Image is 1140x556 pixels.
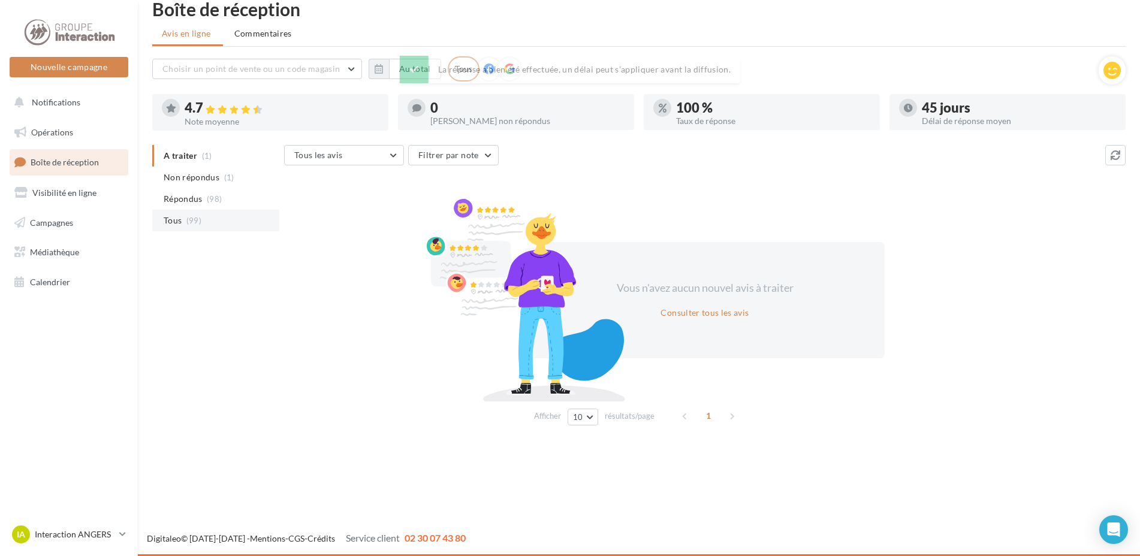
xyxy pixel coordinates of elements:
div: 100 % [676,101,870,114]
button: Choisir un point de vente ou un code magasin [152,59,362,79]
div: Vous n'avez aucun nouvel avis à traiter [602,280,808,296]
span: Notifications [32,97,80,107]
button: Au total [389,59,441,79]
span: (1) [224,173,234,182]
a: Médiathèque [7,240,131,265]
a: Calendrier [7,270,131,295]
span: (98) [207,194,222,204]
span: Médiathèque [30,247,79,257]
span: Opérations [31,127,73,137]
span: Choisir un point de vente ou un code magasin [162,64,340,74]
a: Opérations [7,120,131,145]
span: Visibilité en ligne [32,188,96,198]
div: Délai de réponse moyen [922,117,1116,125]
span: Non répondus [164,171,219,183]
span: © [DATE]-[DATE] - - - [147,533,466,543]
span: 10 [573,412,583,422]
button: Nouvelle campagne [10,57,128,77]
button: Tous les avis [284,145,404,165]
a: Visibilité en ligne [7,180,131,206]
div: 45 jours [922,101,1116,114]
a: IA Interaction ANGERS [10,523,128,546]
span: IA [17,528,25,540]
span: Campagnes [30,217,73,227]
div: La réponse a bien été effectuée, un délai peut s’appliquer avant la diffusion. [400,56,740,83]
span: Tous les avis [294,150,343,160]
button: 10 [568,409,598,425]
span: 02 30 07 43 80 [405,532,466,543]
span: Tous [164,214,182,226]
button: Filtrer par note [408,145,499,165]
a: Boîte de réception [7,149,131,175]
span: Boîte de réception [31,157,99,167]
button: Au total [369,59,441,79]
div: 0 [430,101,625,114]
a: Mentions [250,533,285,543]
span: Afficher [534,410,561,422]
span: 1 [699,406,718,425]
div: [PERSON_NAME] non répondus [430,117,625,125]
button: Notifications [7,90,126,115]
a: Digitaleo [147,533,181,543]
a: Campagnes [7,210,131,235]
div: Note moyenne [185,117,379,126]
span: Calendrier [30,277,70,287]
p: Interaction ANGERS [35,528,114,540]
span: (99) [186,216,201,225]
div: 4.7 [185,101,379,115]
div: Open Intercom Messenger [1099,515,1128,544]
span: résultats/page [605,410,655,422]
span: Répondus [164,193,203,205]
a: CGS [288,533,304,543]
div: Taux de réponse [676,117,870,125]
span: Commentaires [234,28,292,40]
a: Crédits [307,533,335,543]
span: Service client [346,532,400,543]
button: Consulter tous les avis [656,306,753,320]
